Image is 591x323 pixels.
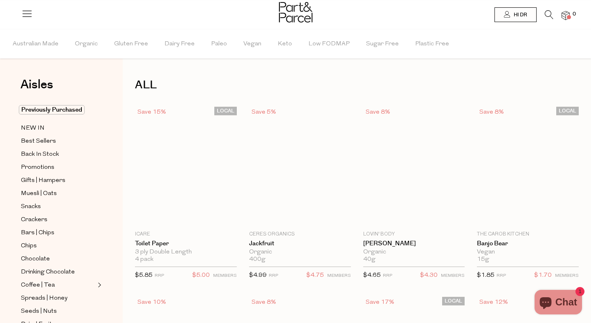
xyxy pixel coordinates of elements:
div: 3 ply Double Length [135,249,237,256]
a: Banjo Bear [477,240,579,247]
span: $4.75 [306,270,324,281]
h1: ALL [135,76,579,94]
span: Gluten Free [114,30,148,58]
a: Muesli | Oats [21,188,95,199]
a: Seeds | Nuts [21,306,95,316]
span: Aisles [20,76,53,94]
div: Organic [249,249,351,256]
span: Australian Made [13,30,58,58]
a: NEW IN [21,123,95,133]
small: RRP [269,274,278,278]
span: Organic [75,30,98,58]
a: Spreads | Honey [21,293,95,303]
span: Plastic Free [415,30,449,58]
p: icare [135,231,237,238]
a: Coffee | Tea [21,280,95,290]
span: Paleo [211,30,227,58]
span: 4 pack [135,256,153,263]
span: Back In Stock [21,150,59,159]
span: $4.65 [363,272,381,278]
span: NEW IN [21,123,45,133]
span: $4.99 [249,272,267,278]
a: Toilet Paper [135,240,237,247]
span: $1.85 [477,272,494,278]
span: $5.85 [135,272,153,278]
small: MEMBERS [555,274,579,278]
small: RRP [497,274,506,278]
a: Chips [21,241,95,251]
span: 15g [477,256,489,263]
span: $4.30 [420,270,438,281]
span: Hi DR [512,11,527,18]
button: Expand/Collapse Coffee | Tea [96,280,101,290]
span: Coffee | Tea [21,280,55,290]
div: Save 17% [363,297,397,308]
small: MEMBERS [327,274,351,278]
span: 40g [363,256,375,263]
span: LOCAL [556,107,579,115]
span: Low FODMAP [308,30,350,58]
div: Save 15% [135,107,169,118]
p: Lovin' Body [363,231,465,238]
div: Organic [363,249,465,256]
a: Jackfruit [249,240,351,247]
span: Gifts | Hampers [21,176,65,186]
small: MEMBERS [213,274,237,278]
p: Ceres Organics [249,231,351,238]
a: Crackers [21,215,95,225]
small: RRP [155,274,164,278]
a: Gifts | Hampers [21,175,95,186]
a: Previously Purchased [21,105,95,115]
img: Rosemary [413,166,414,167]
span: $5.00 [192,270,210,281]
inbox-online-store-chat: Shopify online store chat [532,290,584,316]
span: LOCAL [442,297,465,305]
span: Snacks [21,202,41,212]
div: Vegan [477,249,579,256]
span: Best Sellers [21,137,56,146]
a: Bars | Chips [21,228,95,238]
span: Sugar Free [366,30,399,58]
a: 0 [562,11,570,20]
p: The Carob Kitchen [477,231,579,238]
span: Dairy Free [164,30,195,58]
span: $1.70 [534,270,552,281]
a: Drinking Chocolate [21,267,95,277]
small: RRP [383,274,392,278]
a: Aisles [20,79,53,99]
a: Promotions [21,162,95,173]
span: Keto [278,30,292,58]
span: LOCAL [214,107,237,115]
img: Part&Parcel [279,2,312,22]
a: Snacks [21,202,95,212]
a: Back In Stock [21,149,95,159]
small: MEMBERS [441,274,465,278]
div: Save 8% [363,107,393,118]
a: Hi DR [494,7,537,22]
div: Save 8% [249,297,279,308]
span: Spreads | Honey [21,294,67,303]
a: Best Sellers [21,136,95,146]
span: 400g [249,256,265,263]
a: Chocolate [21,254,95,264]
span: Promotions [21,163,54,173]
div: Save 12% [477,297,510,308]
span: Drinking Chocolate [21,267,75,277]
span: Muesli | Oats [21,189,57,199]
a: [PERSON_NAME] [363,240,465,247]
span: Bars | Chips [21,228,54,238]
div: Save 5% [249,107,279,118]
span: Vegan [243,30,261,58]
span: Chocolate [21,254,50,264]
span: Chips [21,241,37,251]
div: Save 10% [135,297,169,308]
span: Seeds | Nuts [21,307,57,316]
span: Crackers [21,215,47,225]
span: Previously Purchased [19,105,85,114]
span: 0 [571,11,578,18]
div: Save 8% [477,107,506,118]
